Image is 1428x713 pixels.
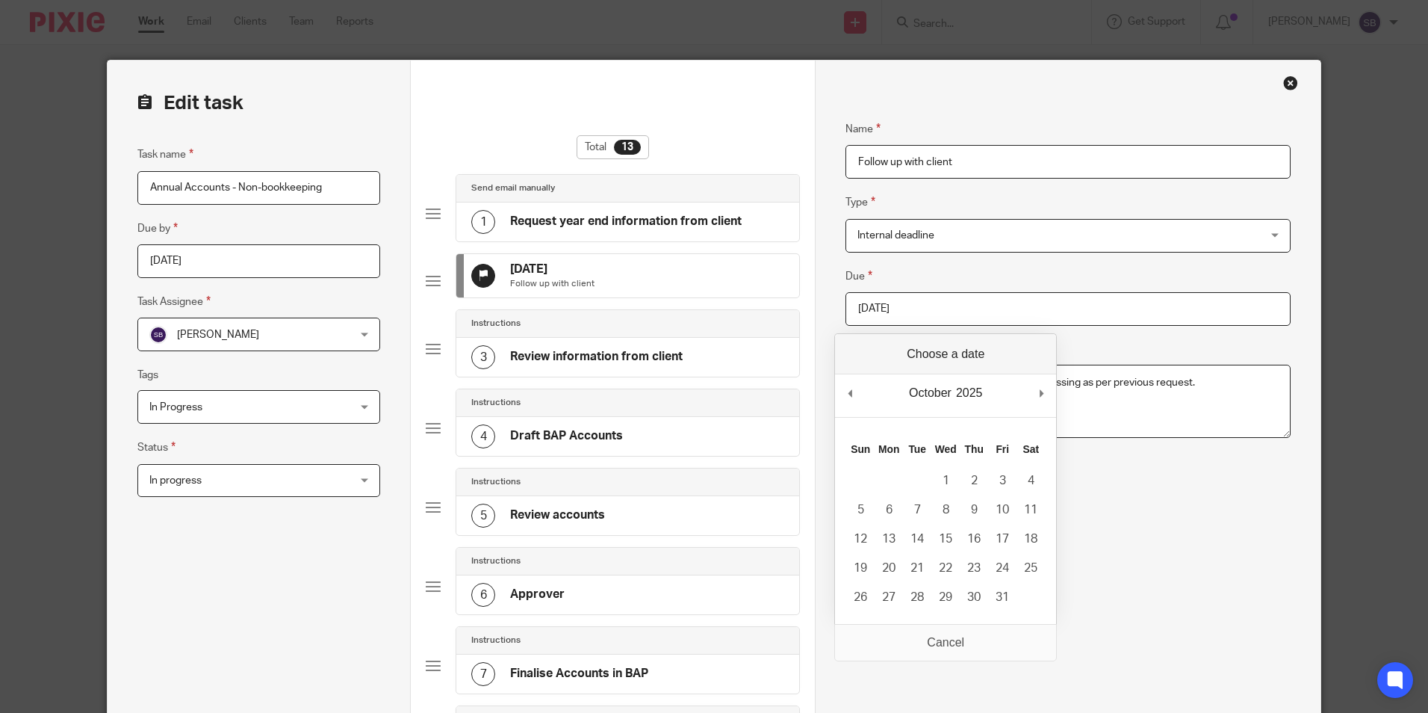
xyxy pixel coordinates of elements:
[851,443,870,455] abbr: Sunday
[960,525,988,554] button: 16
[510,278,595,290] p: Follow up with client
[875,583,903,612] button: 27
[137,368,158,383] label: Tags
[1016,466,1045,496] button: 4
[875,554,903,583] button: 20
[510,666,648,682] h4: Finalise Accounts in BAP
[471,504,495,528] div: 5
[988,554,1016,583] button: 24
[908,443,926,455] abbr: Tuesday
[471,210,495,234] div: 1
[1016,525,1045,554] button: 18
[137,146,193,163] label: Task name
[510,262,595,277] h4: [DATE]
[960,496,988,525] button: 9
[931,583,960,612] button: 29
[471,425,495,448] div: 4
[471,662,495,686] div: 7
[137,439,176,456] label: Status
[988,583,1016,612] button: 31
[471,583,495,607] div: 6
[954,382,985,404] div: 2025
[903,525,931,554] button: 14
[510,349,683,365] h4: Review information from client
[996,443,1009,455] abbr: Friday
[614,140,641,155] div: 13
[471,318,521,330] h4: Instructions
[137,293,211,310] label: Task Assignee
[471,635,521,646] h4: Instructions
[875,525,903,554] button: 13
[846,496,875,525] button: 5
[935,443,957,455] abbr: Wednesday
[988,496,1016,525] button: 10
[471,555,521,567] h4: Instructions
[149,402,202,413] span: In Progress
[845,120,881,138] label: Name
[1022,443,1039,455] abbr: Saturday
[177,330,259,340] span: [PERSON_NAME]
[846,583,875,612] button: 26
[846,554,875,583] button: 19
[137,244,380,278] input: Pick a date
[903,554,931,583] button: 21
[149,475,202,486] span: In progress
[137,220,178,237] label: Due by
[960,554,988,583] button: 23
[903,583,931,612] button: 28
[471,345,495,369] div: 3
[577,135,649,159] div: Total
[842,382,857,404] button: Previous Month
[875,496,903,525] button: 6
[931,466,960,496] button: 1
[1016,554,1045,583] button: 25
[988,525,1016,554] button: 17
[965,443,984,455] abbr: Thursday
[931,554,960,583] button: 22
[1283,75,1298,90] div: Close this dialog window
[1016,496,1045,525] button: 11
[510,587,565,602] h4: Approver
[907,382,954,404] div: October
[471,397,521,409] h4: Instructions
[471,182,555,194] h4: Send email manually
[931,525,960,554] button: 15
[878,443,899,455] abbr: Monday
[960,466,988,496] button: 2
[960,583,988,612] button: 30
[931,496,960,525] button: 8
[1034,382,1049,404] button: Next Month
[510,507,605,523] h4: Review accounts
[845,268,872,285] label: Due
[471,476,521,488] h4: Instructions
[149,326,167,344] img: svg%3E
[845,194,875,211] label: Type
[510,428,623,444] h4: Draft BAP Accounts
[137,90,380,116] h2: Edit task
[846,525,875,554] button: 12
[857,230,934,241] span: Internal deadline
[510,214,742,229] h4: Request year end information from client
[903,496,931,525] button: 7
[845,292,1290,326] input: Use the arrow keys to pick a date
[988,466,1016,496] button: 3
